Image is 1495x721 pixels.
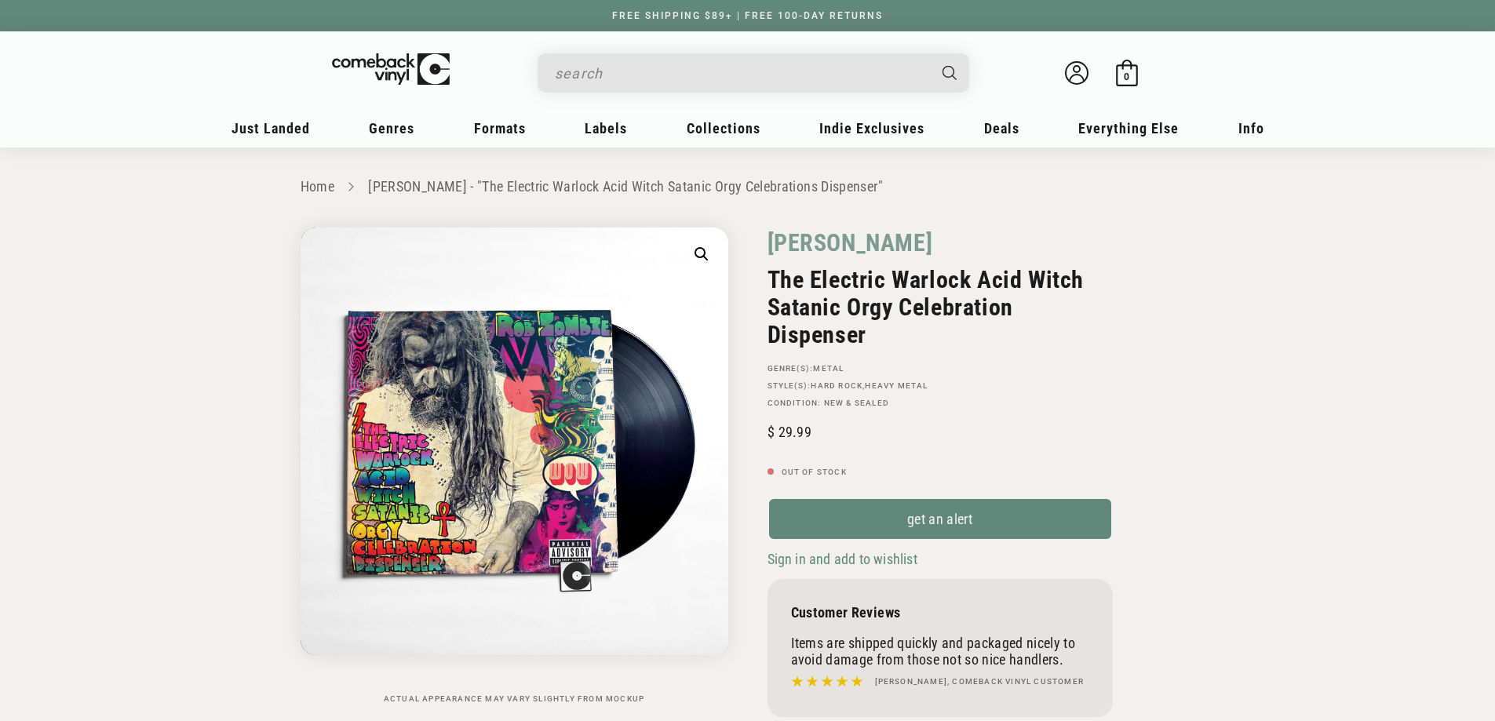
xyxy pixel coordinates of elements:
a: FREE SHIPPING $89+ | FREE 100-DAY RETURNS [596,10,899,21]
span: Formats [474,120,526,137]
a: [PERSON_NAME] - "The Electric Warlock Acid Witch Satanic Orgy Celebrations Dispenser" [368,178,883,195]
img: star5.svg [791,672,863,692]
p: Actual appearance may vary slightly from mockup [301,694,728,704]
button: Search [928,53,971,93]
p: Condition: New & Sealed [768,399,1113,408]
a: Hard Rock [811,381,862,390]
span: 0 [1124,71,1129,82]
a: Heavy Metal [865,381,928,390]
h2: The Electric Warlock Acid Witch Satanic Orgy Celebration Dispenser [768,266,1113,348]
media-gallery: Gallery Viewer [301,228,728,704]
span: Indie Exclusives [819,120,924,137]
span: 29.99 [768,424,811,440]
p: Items are shipped quickly and packaged nicely to avoid damage from those not so nice handlers. [791,635,1089,668]
span: Everything Else [1078,120,1179,137]
span: Info [1238,120,1264,137]
span: Genres [369,120,414,137]
button: Sign in and add to wishlist [768,550,922,568]
p: Out of stock [768,468,1113,477]
span: Deals [984,120,1019,137]
nav: breadcrumbs [301,176,1195,198]
p: STYLE(S): , [768,381,1113,391]
input: search [555,57,927,89]
span: Labels [585,120,627,137]
a: Home [301,178,334,195]
a: [PERSON_NAME] [768,228,933,258]
span: $ [768,424,775,440]
span: Sign in and add to wishlist [768,551,917,567]
h4: [PERSON_NAME], Comeback Vinyl customer [875,675,1085,688]
span: Just Landed [232,120,310,137]
span: Collections [687,120,760,137]
p: Customer Reviews [791,604,1089,621]
div: Search [538,53,969,93]
a: get an alert [768,497,1113,541]
p: GENRE(S): [768,364,1113,373]
a: Metal [813,364,844,373]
